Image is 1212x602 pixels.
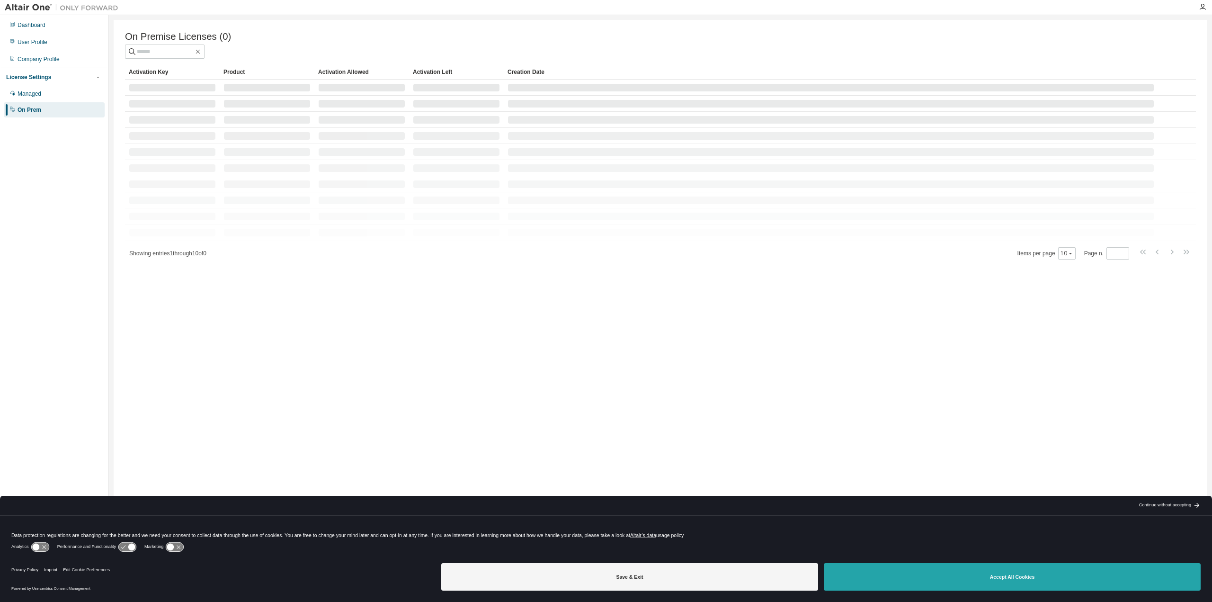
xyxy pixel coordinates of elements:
[18,55,60,63] div: Company Profile
[18,106,41,114] div: On Prem
[1060,250,1073,257] button: 10
[223,64,311,80] div: Product
[413,64,500,80] div: Activation Left
[5,3,123,12] img: Altair One
[129,64,216,80] div: Activation Key
[6,73,51,81] div: License Settings
[129,250,206,257] span: Showing entries 1 through 10 of 0
[1017,247,1076,260] span: Items per page
[318,64,405,80] div: Activation Allowed
[18,90,41,98] div: Managed
[18,38,47,46] div: User Profile
[1084,247,1129,260] span: Page n.
[125,31,231,42] span: On Premise Licenses (0)
[508,64,1154,80] div: Creation Date
[18,21,45,29] div: Dashboard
